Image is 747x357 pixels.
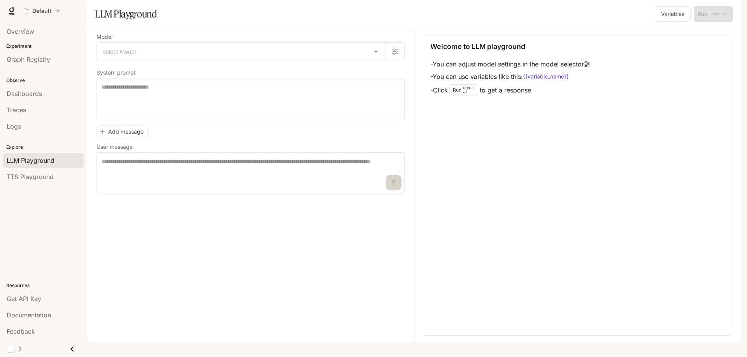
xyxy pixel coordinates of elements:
code: {{variable_name}} [523,73,569,80]
li: - Click to get a response [430,83,590,98]
p: User message [96,144,133,150]
div: Run [449,84,478,96]
h1: LLM Playground [95,6,157,22]
p: Model [96,34,112,40]
p: Default [32,8,51,14]
p: System prompt [96,70,136,75]
p: Welcome to LLM playground [430,41,525,52]
button: Add message [96,125,147,138]
li: - You can use variables like this: [430,70,590,83]
p: CTRL + [463,85,475,90]
div: Select Model [97,43,386,61]
li: - You can adjust model settings in the model selector [430,58,590,70]
p: ⏎ [463,85,475,95]
button: Variables [655,6,691,22]
button: All workspaces [20,3,63,19]
span: Select Model [102,48,136,56]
